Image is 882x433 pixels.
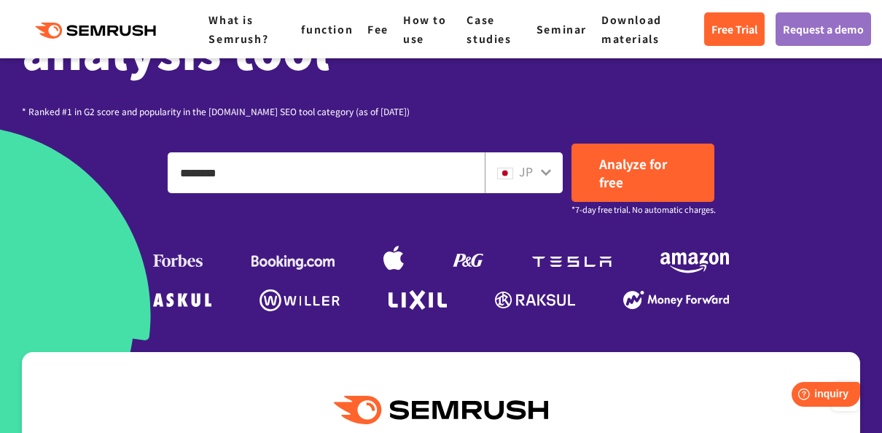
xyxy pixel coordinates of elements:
[367,22,389,36] a: Fee
[22,105,410,117] font: * Ranked #1 in G2 score and popularity in the [DOMAIN_NAME] SEO tool category (as of [DATE])
[519,163,533,180] font: JP
[599,155,667,191] font: Analyze for free
[536,22,587,36] a: Seminar
[168,153,484,192] input: Enter a domain, keyword or URL
[783,22,864,36] font: Request a demo
[403,12,447,46] a: How to use
[208,12,268,46] a: What is Semrush?
[334,396,548,424] img: Semrush
[776,12,871,46] a: Request a demo
[711,22,757,36] font: Free Trial
[704,12,765,46] a: Free Trial
[467,12,511,46] a: Case studies
[301,22,353,36] a: function
[752,376,866,417] iframe: Help widget launcher
[571,203,716,215] font: *7-day free trial. No automatic charges.
[571,144,714,202] a: Analyze for free
[601,12,662,46] a: Download materials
